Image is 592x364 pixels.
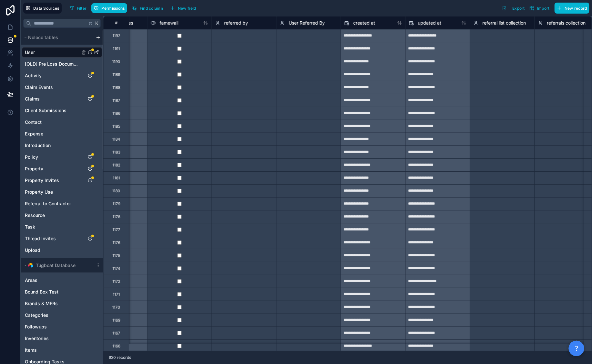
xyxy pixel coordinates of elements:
[113,85,120,90] div: 1188
[25,177,80,184] a: Property Invites
[224,20,248,26] span: referred by
[28,34,58,41] span: Noloco tables
[113,201,120,207] div: 1179
[109,355,131,360] span: 930 records
[113,253,120,258] div: 1175
[25,277,86,284] a: Areas
[25,324,86,330] a: Followups
[25,212,80,219] a: Resource
[25,289,58,295] span: Bound Box Test
[168,3,199,13] button: New field
[112,305,120,310] div: 1170
[33,6,59,11] span: Data Sources
[25,200,80,207] a: Referral to Contractor
[552,3,589,14] a: New record
[25,289,86,295] a: Bound Box Test
[25,335,49,342] span: Inventories
[512,6,525,11] span: Export
[22,70,102,81] div: Activity
[22,82,102,92] div: Claim Events
[22,310,102,320] div: Categories
[25,131,43,137] span: Expense
[113,318,120,323] div: 1169
[547,20,586,26] span: referrals collection
[25,84,80,91] a: Claim Events
[113,214,120,219] div: 1178
[353,20,375,26] span: created at
[25,142,51,149] span: Introduction
[25,300,86,307] a: Brands & MFRs
[95,21,99,26] span: K
[569,341,584,356] button: ?
[22,175,102,186] div: Property Invites
[25,277,37,284] span: Areas
[113,227,120,232] div: 1177
[113,240,120,245] div: 1176
[25,61,80,67] a: [OLD] Pre Loss Documentation
[22,94,102,104] div: Claims
[22,59,102,69] div: [OLD] Pre Loss Documentation
[483,20,526,26] span: referral list collection
[160,20,179,26] span: famewall
[25,96,80,102] a: Claims
[113,163,120,168] div: 1182
[130,3,165,13] button: Find column
[289,20,325,26] span: User Referred By
[25,335,86,342] a: Inventories
[22,105,102,116] div: Client Submissions
[25,154,38,160] span: Policy
[91,3,127,13] button: Permissions
[25,154,80,160] a: Policy
[113,292,120,297] div: 1171
[113,150,120,155] div: 1183
[25,200,71,207] span: Referral to Contractor
[112,59,120,64] div: 1190
[178,6,196,11] span: New field
[25,119,42,125] span: Contact
[113,344,120,349] div: 1166
[22,164,102,174] div: Property
[91,3,129,13] a: Permissions
[22,322,102,332] div: Followups
[67,3,89,13] button: Filter
[25,119,80,125] a: Contact
[28,263,33,268] img: Airtable Logo
[113,279,120,284] div: 1172
[25,347,37,353] span: Items
[36,262,76,269] span: Tugboat Database
[108,20,124,25] div: #
[113,98,120,103] div: 1187
[555,3,589,14] button: New record
[25,166,43,172] span: Property
[113,176,120,181] div: 1181
[22,333,102,344] div: Inventories
[25,107,66,114] span: Client Submissions
[77,6,87,11] span: Filter
[25,247,80,253] a: Upload
[25,107,80,114] a: Client Submissions
[25,96,40,102] span: Claims
[418,20,442,26] span: updated at
[22,33,93,42] button: Noloco tables
[25,224,80,230] a: Task
[565,6,587,11] span: New record
[25,49,80,56] a: User
[25,247,40,253] span: Upload
[22,287,102,297] div: Bound Box Test
[25,177,59,184] span: Property Invites
[537,6,550,11] span: Import
[22,298,102,309] div: Brands & MFRs
[25,235,80,242] a: Thread Invites
[22,117,102,127] div: Contact
[25,324,47,330] span: Followups
[22,129,102,139] div: Expense
[22,261,93,270] button: Airtable LogoTugboat Database
[22,210,102,220] div: Resource
[113,124,120,129] div: 1185
[22,187,102,197] div: Property Use
[112,188,120,194] div: 1180
[25,189,53,195] span: Property Use
[22,47,102,58] div: User
[25,312,86,318] a: Categories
